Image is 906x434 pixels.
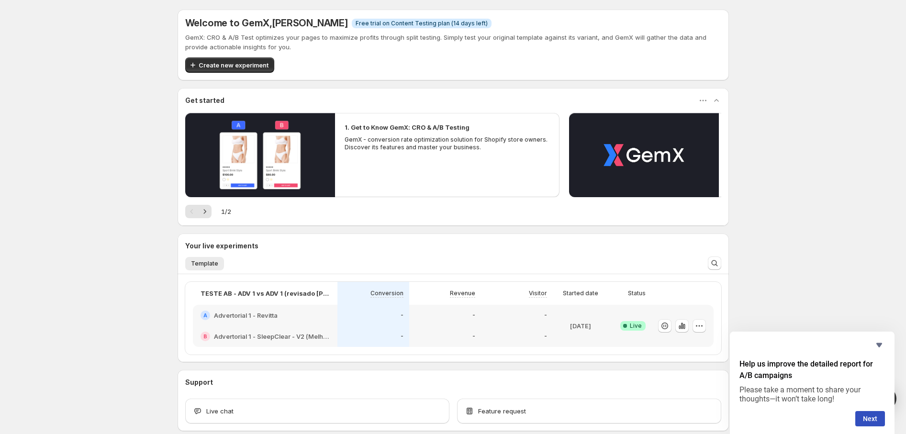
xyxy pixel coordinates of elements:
[345,122,470,132] h2: 1. Get to Know GemX: CRO & A/B Testing
[356,20,488,27] span: Free trial on Content Testing plan (14 days left)
[185,17,348,29] h5: Welcome to GemX
[199,60,268,70] span: Create new experiment
[478,406,526,416] span: Feature request
[569,113,719,197] button: Play video
[401,333,403,340] p: -
[628,289,646,297] p: Status
[203,334,207,339] h2: B
[214,311,278,320] h2: Advertorial 1 - Revitta
[472,312,475,319] p: -
[529,289,547,297] p: Visitor
[185,96,224,105] h3: Get started
[191,260,218,267] span: Template
[185,113,335,197] button: Play video
[185,57,274,73] button: Create new experiment
[563,289,598,297] p: Started date
[708,256,721,270] button: Search and filter results
[630,322,642,330] span: Live
[201,289,330,298] p: TESTE AB - ADV 1 vs ADV 1 (revisado [PERSON_NAME] article)
[185,205,212,218] nav: Pagination
[739,385,885,403] p: Please take a moment to share your thoughts—it won’t take long!
[544,333,547,340] p: -
[544,312,547,319] p: -
[570,321,591,331] p: [DATE]
[370,289,403,297] p: Conversion
[345,136,550,151] p: GemX - conversion rate optimization solution for Shopify store owners. Discover its features and ...
[450,289,475,297] p: Revenue
[855,411,885,426] button: Next question
[739,339,885,426] div: Help us improve the detailed report for A/B campaigns
[401,312,403,319] p: -
[185,241,258,251] h3: Your live experiments
[203,312,207,318] h2: A
[739,358,885,381] h2: Help us improve the detailed report for A/B campaigns
[472,333,475,340] p: -
[185,378,213,387] h3: Support
[221,207,231,216] span: 1 / 2
[269,17,348,29] span: , [PERSON_NAME]
[185,33,721,52] p: GemX: CRO & A/B Test optimizes your pages to maximize profits through split testing. Simply test ...
[873,339,885,351] button: Hide survey
[198,205,212,218] button: Next
[214,332,330,341] h2: Advertorial 1 - SleepClear - V2 (Melhorias [PERSON_NAME])
[206,406,234,416] span: Live chat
